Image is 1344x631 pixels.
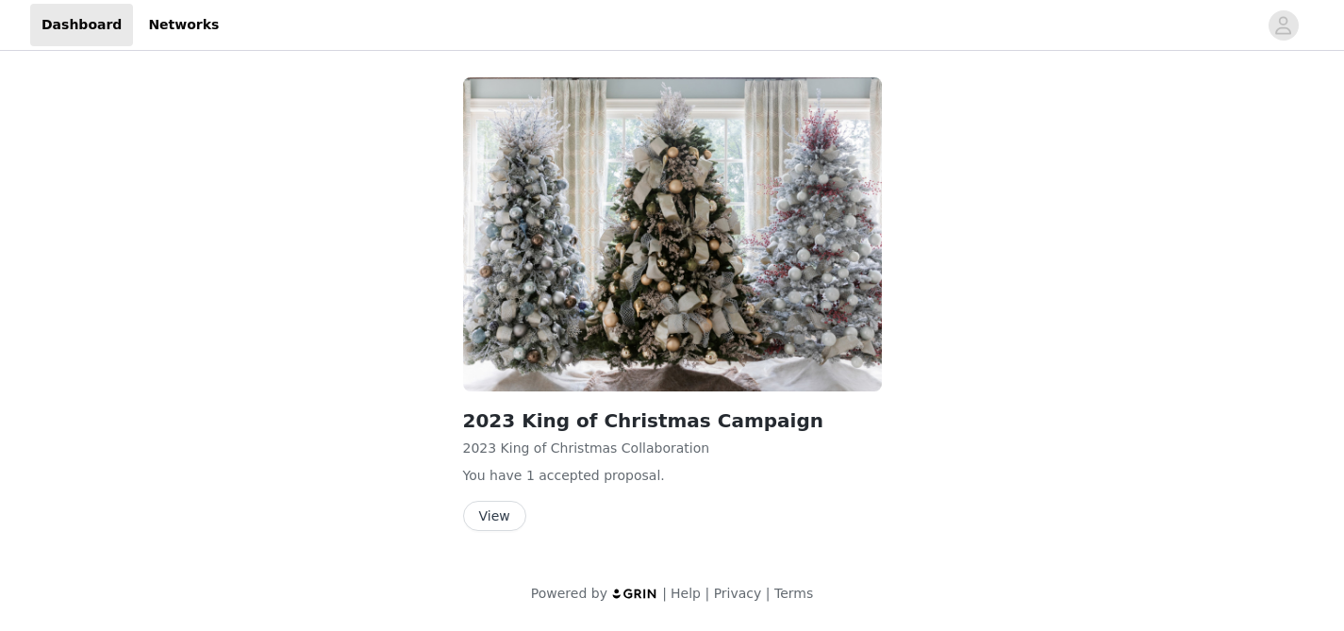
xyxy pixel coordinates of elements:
a: Help [671,586,701,601]
a: View [463,509,526,523]
span: Powered by [531,586,607,601]
img: logo [611,588,658,600]
a: Dashboard [30,4,133,46]
span: | [766,586,771,601]
button: View [463,501,526,531]
p: You have 1 accepted proposal . [463,466,882,486]
h2: 2023 King of Christmas Campaign [463,407,882,435]
span: | [662,586,667,601]
span: | [705,586,709,601]
a: Networks [137,4,230,46]
a: Privacy [714,586,762,601]
img: King Of Christmas [463,77,882,391]
a: Terms [774,586,813,601]
div: avatar [1274,10,1292,41]
p: 2023 King of Christmas Collaboration [463,439,882,458]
